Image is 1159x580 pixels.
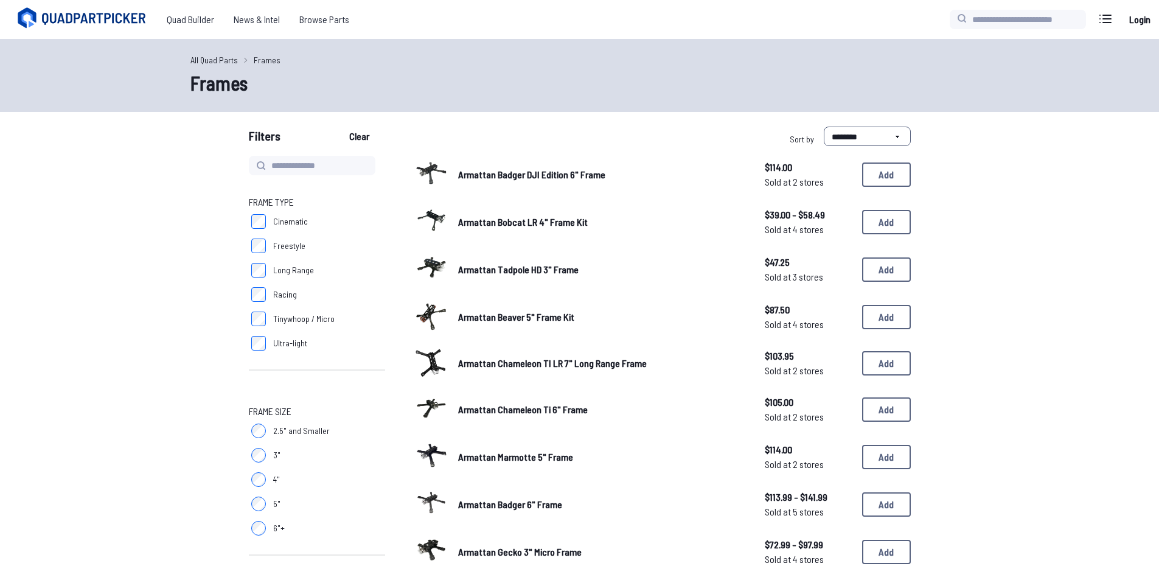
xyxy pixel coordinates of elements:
span: $39.00 - $58.49 [765,208,852,222]
span: Cinematic [273,215,308,228]
span: Armattan Bobcat LR 4" Frame Kit [458,216,588,228]
button: Add [862,445,911,469]
a: Armattan Chameleon TI LR 7" Long Range Frame [458,356,745,371]
a: Armattan Bobcat LR 4" Frame Kit [458,215,745,229]
img: image [414,298,448,332]
span: 4" [273,473,280,486]
a: image [414,203,448,241]
a: image [414,533,448,571]
span: Frame Size [249,404,291,419]
a: Armattan Chameleon Ti 6" Frame [458,402,745,417]
a: Armattan Beaver 5" Frame Kit [458,310,745,324]
input: 2.5" and Smaller [251,424,266,438]
span: Armattan Chameleon Ti 6" Frame [458,404,588,415]
img: image [414,533,448,567]
button: Add [862,492,911,517]
img: image [414,438,448,472]
img: image [414,156,448,190]
a: Armattan Badger DJI Edition 6" Frame [458,167,745,182]
input: Freestyle [251,239,266,253]
a: All Quad Parts [190,54,238,66]
a: Browse Parts [290,7,359,32]
img: image [414,486,448,520]
span: Tinywhoop / Micro [273,313,335,325]
a: image [414,486,448,523]
button: Add [862,257,911,282]
span: Sort by [790,134,814,144]
button: Add [862,540,911,564]
span: 3" [273,449,280,461]
span: Sold at 2 stores [765,175,852,189]
a: Armattan Marmotte 5" Frame [458,450,745,464]
a: image [414,438,448,476]
button: Add [862,351,911,376]
span: Filters [249,127,280,151]
span: Armattan Beaver 5" Frame Kit [458,311,574,323]
a: Armattan Gecko 3" Micro Frame [458,545,745,559]
span: Ultra-light [273,337,307,349]
input: 3" [251,448,266,463]
input: Ultra-light [251,336,266,351]
a: image [414,391,448,428]
a: Armattan Badger 6" Frame [458,497,745,512]
input: Long Range [251,263,266,278]
span: $114.00 [765,160,852,175]
span: Sold at 5 stores [765,505,852,519]
a: image [414,156,448,194]
span: Sold at 4 stores [765,222,852,237]
a: Armattan Tadpole HD 3" Frame [458,262,745,277]
button: Clear [339,127,380,146]
span: $114.00 [765,442,852,457]
span: Sold at 3 stores [765,270,852,284]
input: 6"+ [251,521,266,536]
span: Armattan Gecko 3" Micro Frame [458,546,582,557]
button: Add [862,162,911,187]
span: Long Range [273,264,314,276]
a: News & Intel [224,7,290,32]
span: Armattan Badger DJI Edition 6" Frame [458,169,605,180]
button: Add [862,210,911,234]
input: 4" [251,472,266,487]
a: Login [1125,7,1154,32]
span: Racing [273,288,297,301]
span: Armattan Marmotte 5" Frame [458,451,573,463]
a: image [414,251,448,288]
h1: Frames [190,68,969,97]
span: Armattan Badger 6" Frame [458,498,562,510]
span: Frame Type [249,195,294,209]
span: Sold at 2 stores [765,410,852,424]
input: Cinematic [251,214,266,229]
img: image [414,391,448,425]
a: image [414,346,448,381]
span: Armattan Chameleon TI LR 7" Long Range Frame [458,357,647,369]
span: $47.25 [765,255,852,270]
span: $103.95 [765,349,852,363]
a: Frames [254,54,280,66]
span: Sold at 2 stores [765,363,852,378]
span: 2.5" and Smaller [273,425,330,437]
span: 6"+ [273,522,285,534]
span: $87.50 [765,302,852,317]
input: 5" [251,497,266,511]
span: Sold at 4 stores [765,552,852,567]
a: Quad Builder [157,7,224,32]
span: $113.99 - $141.99 [765,490,852,505]
span: 5" [273,498,280,510]
button: Add [862,305,911,329]
img: image [414,348,448,377]
span: Sold at 2 stores [765,457,852,472]
img: image [414,251,448,285]
span: Armattan Tadpole HD 3" Frame [458,264,579,275]
span: Freestyle [273,240,305,252]
span: $105.00 [765,395,852,410]
select: Sort by [824,127,911,146]
input: Tinywhoop / Micro [251,312,266,326]
img: image [414,203,448,237]
button: Add [862,397,911,422]
a: image [414,298,448,336]
span: $72.99 - $97.99 [765,537,852,552]
input: Racing [251,287,266,302]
